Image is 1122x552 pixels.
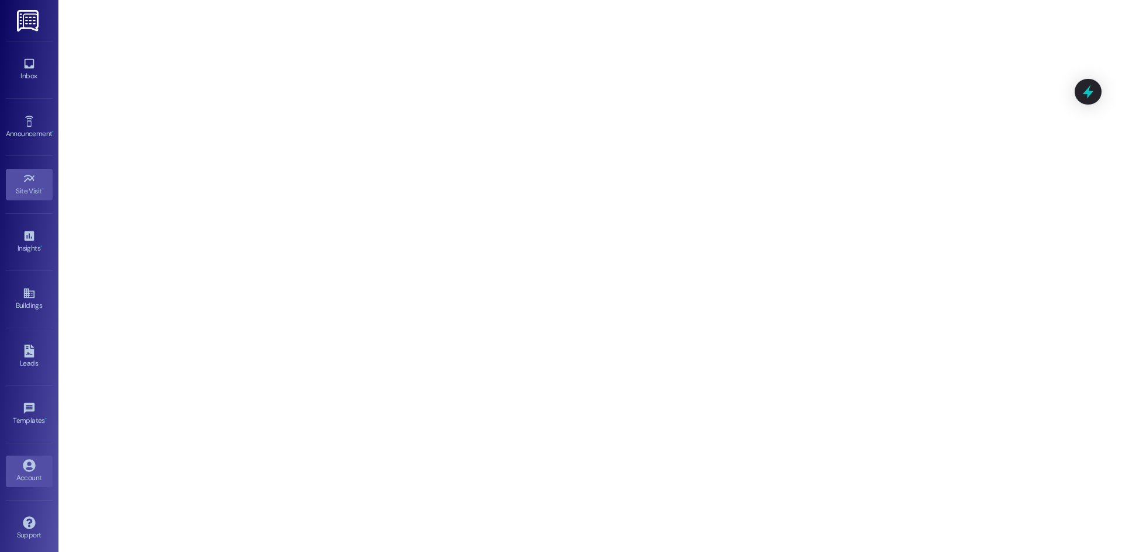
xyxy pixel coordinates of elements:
[6,226,53,258] a: Insights •
[6,54,53,85] a: Inbox
[42,185,44,193] span: •
[6,398,53,430] a: Templates •
[6,513,53,544] a: Support
[6,456,53,487] a: Account
[40,242,42,251] span: •
[17,10,41,32] img: ResiDesk Logo
[45,415,47,423] span: •
[52,128,54,136] span: •
[6,169,53,200] a: Site Visit •
[6,341,53,373] a: Leads
[6,283,53,315] a: Buildings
